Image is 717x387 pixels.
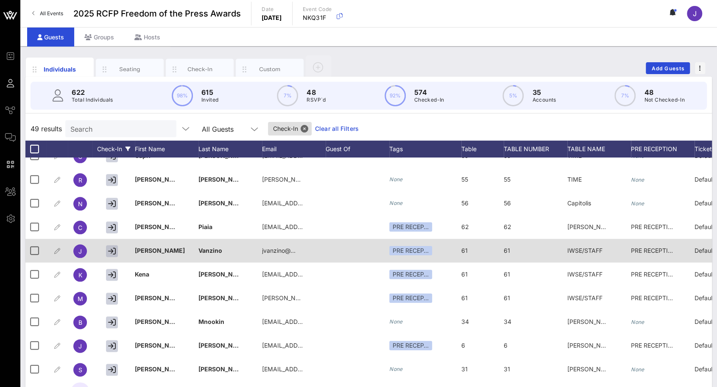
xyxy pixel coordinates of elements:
[40,10,63,17] span: All Events
[262,176,462,183] span: [PERSON_NAME][EMAIL_ADDRESS][PERSON_NAME][DOMAIN_NAME]
[567,199,591,207] span: Capitolis
[307,87,326,97] p: 48
[461,294,468,301] span: 61
[73,7,241,20] span: 2025 RCFP Freedom of the Press Awards
[262,294,462,301] span: [PERSON_NAME][EMAIL_ADDRESS][PERSON_NAME][DOMAIN_NAME]
[198,342,248,349] span: [PERSON_NAME]
[461,365,468,373] span: 31
[532,87,556,97] p: 35
[198,141,262,158] div: Last Name
[135,176,185,183] span: [PERSON_NAME]
[631,247,677,254] span: PRE RECEPTION
[695,176,714,183] span: Default
[78,343,82,350] span: J
[504,199,511,207] span: 56
[567,342,654,349] span: [PERSON_NAME] Collective #2
[135,318,185,325] span: [PERSON_NAME]
[567,271,603,278] span: IWSE/STAFF
[389,318,403,325] i: None
[135,365,185,373] span: [PERSON_NAME]
[74,28,124,47] div: Groups
[461,318,469,325] span: 34
[198,247,222,254] span: Vanzino
[461,247,468,254] span: 61
[78,177,82,184] span: R
[461,342,465,349] span: 6
[303,14,332,22] p: NKQ31F
[687,6,702,21] div: J
[135,271,149,278] span: Kena
[504,247,510,254] span: 61
[27,7,68,20] a: All Events
[262,14,282,22] p: [DATE]
[504,342,508,349] span: 6
[262,239,296,263] p: jvanzino@…
[181,65,219,73] div: Check-In
[504,294,510,301] span: 61
[631,177,644,183] i: None
[631,271,677,278] span: PRE RECEPTION
[461,271,468,278] span: 61
[389,341,432,350] div: PRE RECEP…
[301,125,308,133] button: Close
[41,65,79,74] div: Individuals
[414,96,444,104] p: Checked-In
[389,141,461,158] div: Tags
[72,87,113,97] p: 622
[504,365,510,373] span: 31
[111,65,149,73] div: Seating
[532,96,556,104] p: Accounts
[78,271,82,279] span: K
[389,366,403,372] i: None
[262,365,364,373] span: [EMAIL_ADDRESS][DOMAIN_NAME]
[461,199,469,207] span: 56
[695,223,714,230] span: Default
[198,294,248,301] span: [PERSON_NAME]
[389,270,432,279] div: PRE RECEP…
[78,248,82,255] span: J
[201,96,219,104] p: Invited
[198,176,248,183] span: [PERSON_NAME]
[201,87,219,97] p: 615
[197,120,265,137] div: All Guests
[644,96,685,104] p: Not Checked-In
[135,223,185,230] span: [PERSON_NAME]
[414,87,444,97] p: 574
[78,295,83,302] span: M
[567,176,582,183] span: TIME
[504,271,510,278] span: 61
[631,366,644,373] i: None
[262,223,364,230] span: [EMAIL_ADDRESS][DOMAIN_NAME]
[198,318,224,325] span: Mnookin
[78,319,82,326] span: B
[631,319,644,325] i: None
[198,365,248,373] span: [PERSON_NAME]
[27,28,74,47] div: Guests
[262,199,364,207] span: [EMAIL_ADDRESS][DOMAIN_NAME]
[567,141,631,158] div: TABLE NAME
[631,200,644,207] i: None
[695,271,714,278] span: Default
[389,200,403,206] i: None
[461,141,504,158] div: Table
[124,28,170,47] div: Hosts
[695,294,714,301] span: Default
[326,141,389,158] div: Guest Of
[198,223,212,230] span: Piaia
[78,366,82,373] span: S
[567,223,679,230] span: [PERSON_NAME] and [PERSON_NAME]
[389,246,432,255] div: PRE RECEP…
[567,247,603,254] span: IWSE/STAFF
[631,223,677,230] span: PRE RECEPTION
[315,124,359,133] a: Clear all Filters
[389,222,432,232] div: PRE RECEP…
[135,294,185,301] span: [PERSON_NAME]
[631,294,677,301] span: PRE RECEPTION
[78,200,83,207] span: N
[695,247,714,254] span: Default
[461,176,468,183] span: 55
[72,96,113,104] p: Total Individuals
[389,293,432,303] div: PRE RECEP…
[567,318,616,325] span: [PERSON_NAME]
[644,87,685,97] p: 48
